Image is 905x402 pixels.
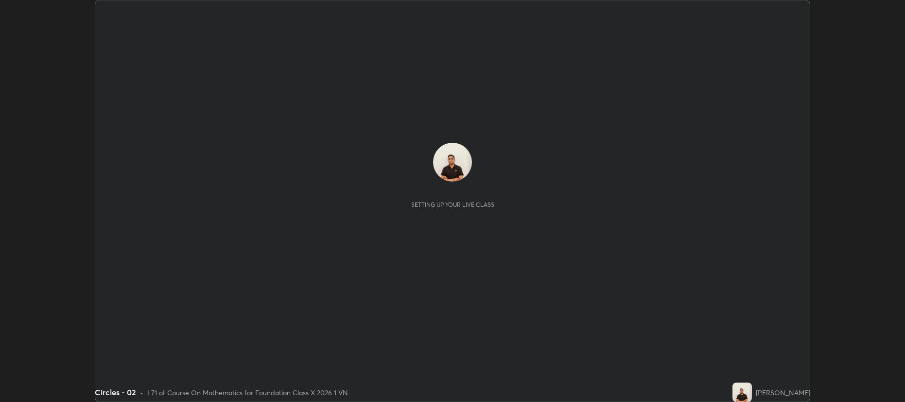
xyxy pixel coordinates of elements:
[433,143,472,182] img: c6c4bda55b2f4167a00ade355d1641a8.jpg
[147,387,348,398] div: L71 of Course On Mathematics for Foundation Class X 2026 1 VN
[411,201,494,208] div: Setting up your live class
[140,387,143,398] div: •
[95,386,136,398] div: Circles - 02
[756,387,810,398] div: [PERSON_NAME]
[732,383,752,402] img: c6c4bda55b2f4167a00ade355d1641a8.jpg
